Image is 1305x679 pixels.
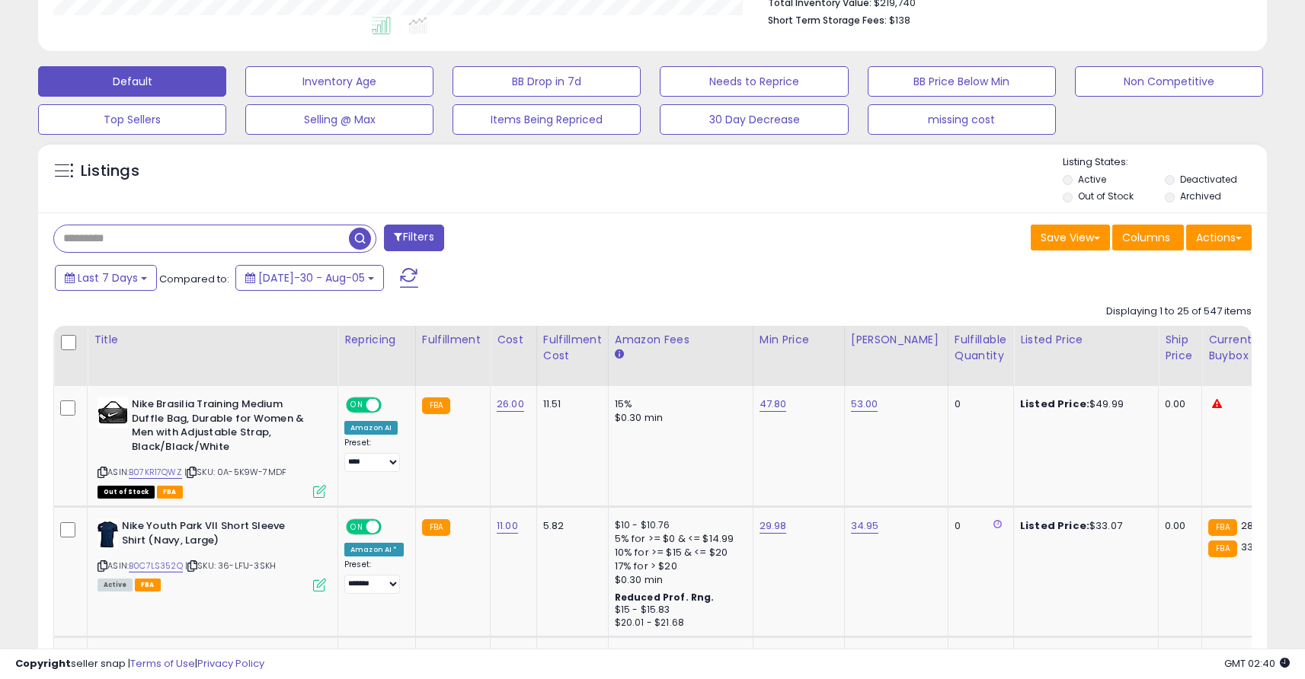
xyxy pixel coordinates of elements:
[15,657,264,671] div: seller snap | |
[1180,190,1221,202] label: Archived
[347,521,366,534] span: ON
[1020,397,1147,411] div: $49.99
[497,518,518,534] a: 11.00
[868,104,1056,135] button: missing cost
[159,272,229,286] span: Compared to:
[660,104,848,135] button: 30 Day Decrease
[384,225,443,251] button: Filters
[955,397,1002,411] div: 0
[130,656,195,671] a: Terms of Use
[889,13,910,27] span: $138
[615,559,741,573] div: 17% for > $20
[78,270,138,285] span: Last 7 Days
[258,270,365,285] span: [DATE]-30 - Aug-05
[543,519,597,533] div: 5.82
[98,519,326,590] div: ASIN:
[1020,332,1152,348] div: Listed Price
[1165,332,1195,364] div: Ship Price
[1075,66,1263,97] button: Non Competitive
[235,265,384,291] button: [DATE]-30 - Aug-05
[245,104,433,135] button: Selling @ Max
[1165,397,1190,411] div: 0.00
[615,532,741,546] div: 5% for >= $0 & <= $14.99
[344,543,404,556] div: Amazon AI *
[615,332,747,348] div: Amazon Fees
[122,519,307,551] b: Nike Youth Park VII Short Sleeve Shirt (Navy, Large)
[1241,540,1268,554] span: 33.08
[615,546,741,559] div: 10% for >= $15 & <= $20
[1020,518,1089,533] b: Listed Price:
[344,421,398,435] div: Amazon AI
[1180,173,1237,186] label: Deactivated
[38,104,226,135] button: Top Sellers
[851,397,878,412] a: 53.00
[1112,225,1184,250] button: Columns
[422,332,484,348] div: Fulfillment
[184,466,286,478] span: | SKU: 0A-5K9W-7MDF
[1165,519,1190,533] div: 0.00
[543,397,597,411] div: 11.51
[1241,518,1262,533] span: 28.5
[660,66,848,97] button: Needs to Reprice
[851,332,942,348] div: [PERSON_NAME]
[615,411,741,425] div: $0.30 min
[1031,225,1110,250] button: Save View
[615,604,741,617] div: $15 - $15.83
[453,66,641,97] button: BB Drop in 7d
[497,332,530,348] div: Cost
[760,332,838,348] div: Min Price
[129,559,183,572] a: B0C7LS352Q
[98,519,118,550] img: 31mNixM4VIL._SL40_.jpg
[157,486,183,499] span: FBA
[1078,190,1134,202] label: Out of Stock
[1208,519,1236,536] small: FBA
[344,438,404,472] div: Preset:
[344,559,404,594] div: Preset:
[868,66,1056,97] button: BB Price Below Min
[760,518,787,534] a: 29.98
[98,397,128,428] img: 41oIQGncyQL._SL40_.jpg
[135,579,161,591] span: FBA
[615,348,624,362] small: Amazon Fees.
[1208,332,1287,364] div: Current Buybox Price
[1122,230,1170,245] span: Columns
[98,579,133,591] span: All listings currently available for purchase on Amazon
[760,397,787,412] a: 47.80
[615,397,741,411] div: 15%
[955,332,1007,364] div: Fulfillable Quantity
[768,14,887,27] b: Short Term Storage Fees:
[379,521,404,534] span: OFF
[615,573,741,587] div: $0.30 min
[55,265,157,291] button: Last 7 Days
[422,519,450,536] small: FBA
[344,332,409,348] div: Repricing
[453,104,641,135] button: Items Being Repriced
[615,519,741,532] div: $10 - $10.76
[94,332,331,348] div: Title
[1208,540,1236,557] small: FBA
[1020,519,1147,533] div: $33.07
[1020,397,1089,411] b: Listed Price:
[379,399,404,412] span: OFF
[497,397,524,412] a: 26.00
[38,66,226,97] button: Default
[197,656,264,671] a: Privacy Policy
[1078,173,1106,186] label: Active
[543,332,602,364] div: Fulfillment Cost
[422,397,450,414] small: FBA
[15,656,71,671] strong: Copyright
[1106,304,1252,319] div: Displaying 1 to 25 of 547 items
[132,397,317,457] b: Nike Brasilia Training Medium Duffle Bag, Durable for Women & Men with Adjustable Strap, Black/Bl...
[1186,225,1252,250] button: Actions
[615,591,715,604] b: Reduced Prof. Rng.
[955,519,1002,533] div: 0
[129,466,182,479] a: B07KR17QWZ
[615,617,741,630] div: $20.01 - $21.68
[347,399,366,412] span: ON
[1224,656,1290,671] span: 2025-08-13 02:40 GMT
[245,66,433,97] button: Inventory Age
[1063,155,1267,170] p: Listing States:
[851,518,879,534] a: 34.95
[185,559,276,572] span: | SKU: 36-LF1J-3SKH
[98,486,155,499] span: All listings that are currently out of stock and unavailable for purchase on Amazon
